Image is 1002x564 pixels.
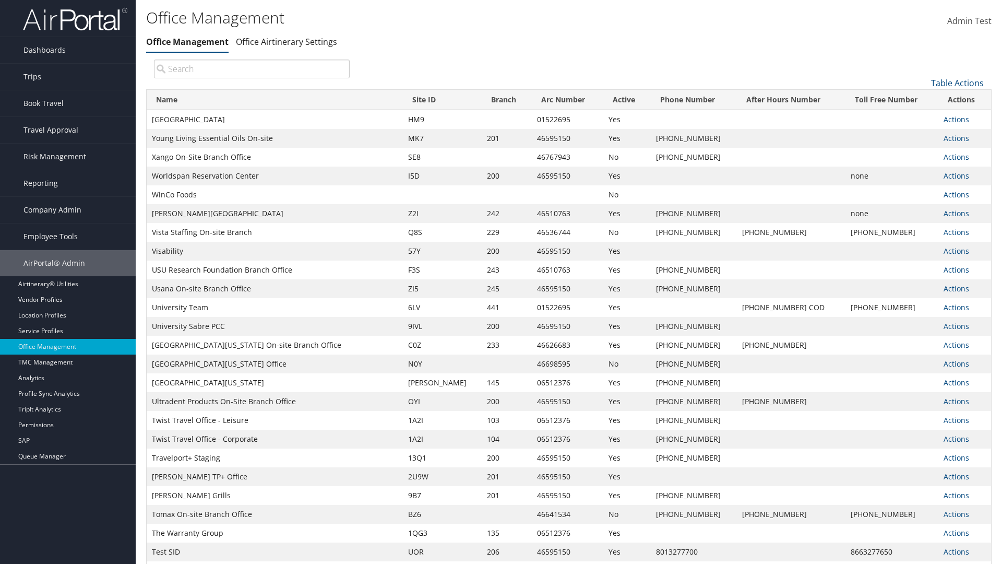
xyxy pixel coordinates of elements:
[146,36,229,48] a: Office Management
[482,242,532,261] td: 200
[403,411,482,430] td: 1A2I
[603,261,650,279] td: Yes
[944,171,969,181] a: Actions
[403,505,482,524] td: BZ6
[603,317,650,336] td: Yes
[147,411,403,430] td: Twist Travel Office - Leisure
[482,336,532,355] td: 233
[651,430,737,449] td: [PHONE_NUMBER]
[603,90,650,110] th: Active: activate to sort column ascending
[737,90,845,110] th: After Hours Number: activate to sort column ascending
[532,467,603,486] td: 46595150
[147,298,403,317] td: University Team
[845,543,939,561] td: 8663277650
[532,261,603,279] td: 46510763
[944,321,969,331] a: Actions
[403,486,482,505] td: 9B7
[23,224,78,250] span: Employee Tools
[403,261,482,279] td: F3S
[236,36,337,48] a: Office Airtinerary Settings
[944,472,969,481] a: Actions
[603,336,650,355] td: Yes
[532,204,603,223] td: 46510763
[146,7,710,29] h1: Office Management
[532,355,603,373] td: 46698595
[482,486,532,505] td: 201
[944,284,969,293] a: Actions
[532,336,603,355] td: 46626683
[482,261,532,279] td: 243
[944,528,969,538] a: Actions
[482,467,532,486] td: 201
[603,449,650,467] td: Yes
[603,467,650,486] td: Yes
[603,543,650,561] td: Yes
[845,167,939,185] td: none
[651,355,737,373] td: [PHONE_NUMBER]
[532,411,603,430] td: 06512376
[532,317,603,336] td: 46595150
[147,524,403,543] td: The Warranty Group
[532,110,603,129] td: 01522695
[651,505,737,524] td: [PHONE_NUMBER]
[737,392,845,411] td: [PHONE_NUMBER]
[651,392,737,411] td: [PHONE_NUMBER]
[944,359,969,369] a: Actions
[147,336,403,355] td: [GEOGRAPHIC_DATA][US_STATE] On-site Branch Office
[532,373,603,392] td: 06512376
[482,373,532,392] td: 145
[603,279,650,298] td: Yes
[532,129,603,148] td: 46595150
[147,392,403,411] td: Ultradent Products On-Site Branch Office
[147,486,403,505] td: [PERSON_NAME] Grills
[603,411,650,430] td: Yes
[651,486,737,505] td: [PHONE_NUMBER]
[403,167,482,185] td: I5D
[532,505,603,524] td: 46641534
[147,148,403,167] td: Xango On-Site Branch Office
[147,90,403,110] th: Name: activate to sort column ascending
[944,434,969,444] a: Actions
[403,279,482,298] td: ZI5
[403,317,482,336] td: 9IVL
[147,467,403,486] td: [PERSON_NAME] TP+ Office
[944,547,969,557] a: Actions
[944,114,969,124] a: Actions
[944,378,969,387] a: Actions
[944,490,969,500] a: Actions
[532,449,603,467] td: 46595150
[603,129,650,148] td: Yes
[482,430,532,449] td: 104
[147,261,403,279] td: USU Research Foundation Branch Office
[482,392,532,411] td: 200
[147,223,403,242] td: Vista Staffing On-site Branch
[403,355,482,373] td: N0Y
[147,242,403,261] td: Visability
[147,505,403,524] td: Tomax On-site Branch Office
[23,64,41,90] span: Trips
[532,90,603,110] th: Arc Number: activate to sort column ascending
[482,129,532,148] td: 201
[737,505,845,524] td: [PHONE_NUMBER]
[532,486,603,505] td: 46595150
[147,543,403,561] td: Test SID
[603,204,650,223] td: Yes
[482,449,532,467] td: 200
[944,302,969,312] a: Actions
[482,317,532,336] td: 200
[482,279,532,298] td: 245
[403,129,482,148] td: MK7
[403,373,482,392] td: [PERSON_NAME]
[944,246,969,256] a: Actions
[532,167,603,185] td: 46595150
[482,524,532,543] td: 135
[403,204,482,223] td: Z2I
[944,509,969,519] a: Actions
[532,223,603,242] td: 46536744
[944,208,969,218] a: Actions
[651,543,737,561] td: 8013277700
[651,261,737,279] td: [PHONE_NUMBER]
[532,279,603,298] td: 46595150
[603,242,650,261] td: Yes
[651,411,737,430] td: [PHONE_NUMBER]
